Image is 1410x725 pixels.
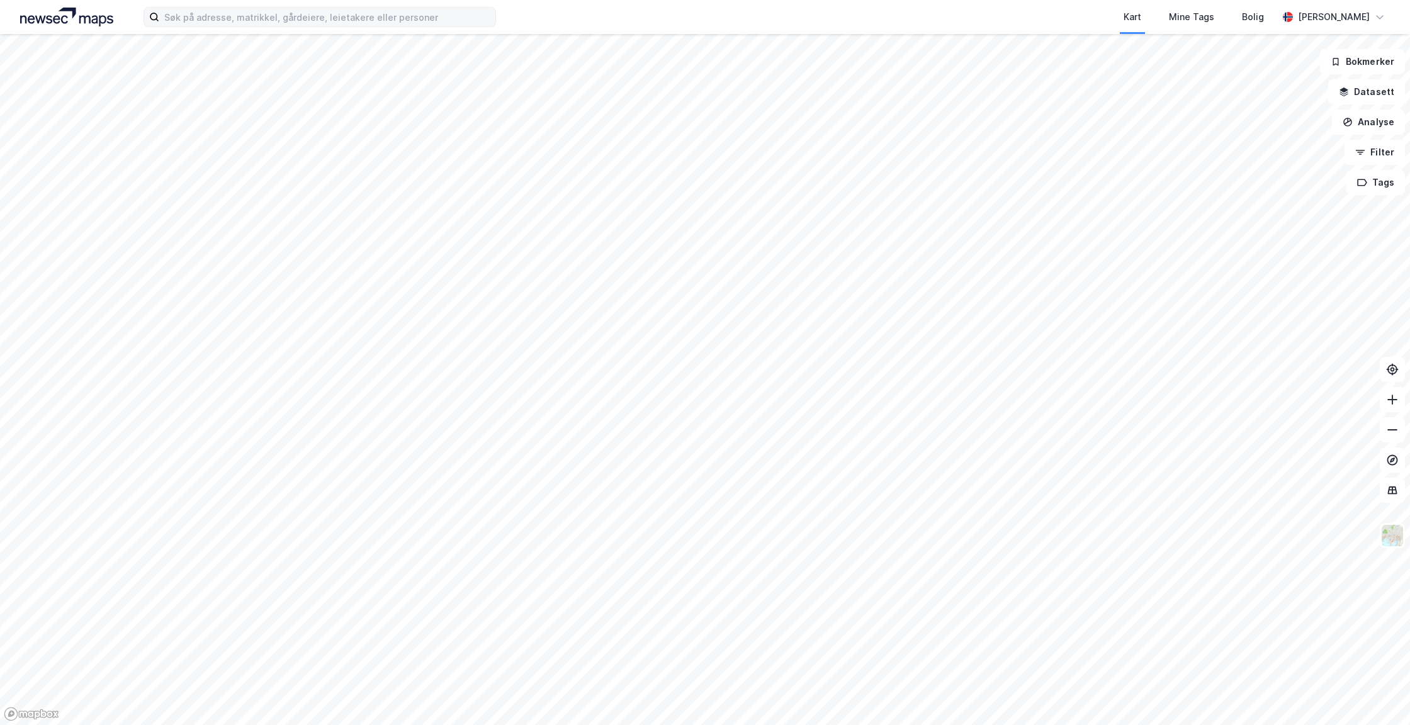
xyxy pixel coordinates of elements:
[1298,9,1370,25] div: [PERSON_NAME]
[1242,9,1264,25] div: Bolig
[1347,665,1410,725] iframe: Chat Widget
[159,8,495,26] input: Søk på adresse, matrikkel, gårdeiere, leietakere eller personer
[20,8,113,26] img: logo.a4113a55bc3d86da70a041830d287a7e.svg
[1124,9,1141,25] div: Kart
[1169,9,1214,25] div: Mine Tags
